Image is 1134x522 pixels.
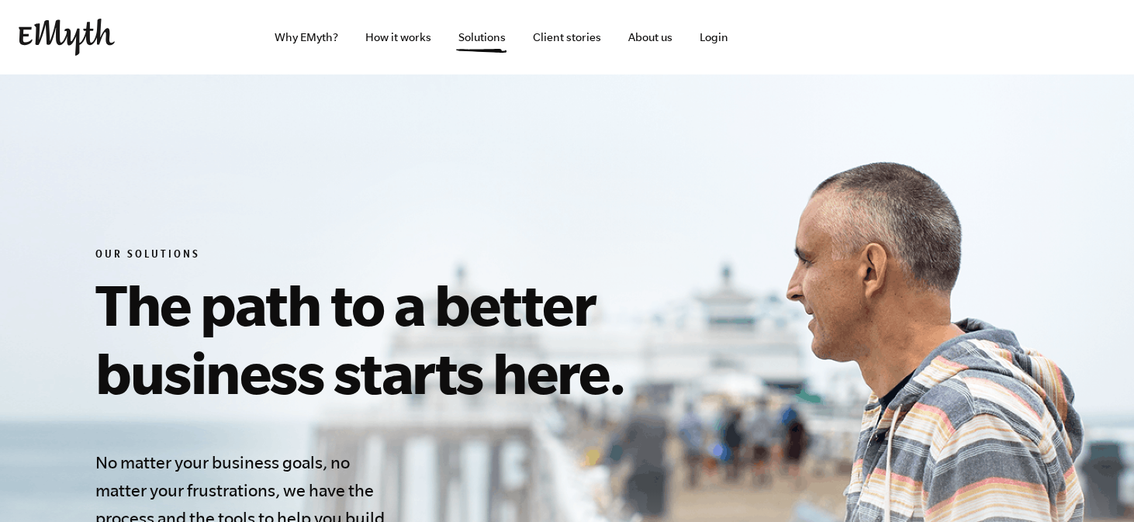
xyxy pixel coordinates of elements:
h1: The path to a better business starts here. [95,270,803,406]
iframe: Chat Widget [788,410,1134,522]
iframe: Embedded CTA [952,20,1115,54]
iframe: Embedded CTA [782,20,945,54]
h6: Our Solutions [95,248,803,264]
img: EMyth [19,19,115,56]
